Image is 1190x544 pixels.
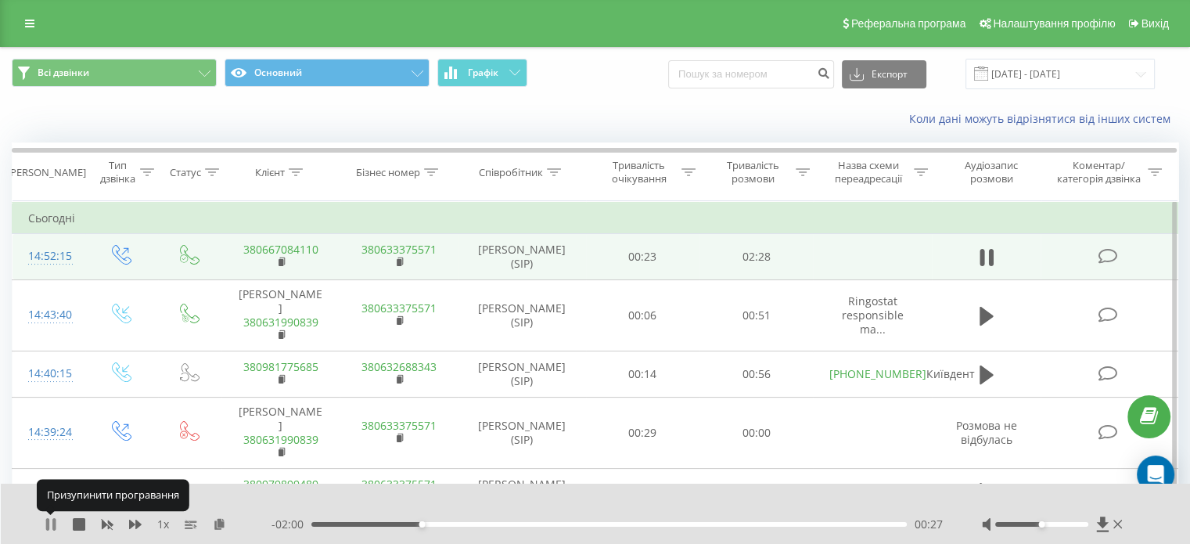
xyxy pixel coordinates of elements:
div: Тривалість розмови [714,159,792,186]
span: Вихід [1141,17,1169,30]
td: Київдент [813,351,931,397]
div: Аудіозапис розмови [946,159,1037,186]
td: [PERSON_NAME] (SIP) [458,234,586,279]
td: 00:29 [586,397,699,469]
td: Сьогодні [13,203,1178,234]
a: 380979899489 [243,477,318,492]
button: Всі дзвінки [12,59,217,87]
a: 380631990839 [243,315,318,330]
td: 02:28 [699,234,813,279]
td: [PERSON_NAME] [221,397,340,469]
div: 14:52:15 [28,241,70,272]
div: [PERSON_NAME] [7,166,86,179]
a: 380631990839 [243,432,318,447]
a: 380633375571 [361,242,437,257]
div: Accessibility label [419,521,425,528]
div: 13:52:09 [28,476,70,506]
span: 1 x [157,517,169,532]
div: Статус [170,166,201,179]
button: Графік [437,59,527,87]
div: Коментар/категорія дзвінка [1052,159,1144,186]
span: - 02:00 [271,517,311,532]
div: Тип дзвінка [99,159,135,186]
div: Клієнт [255,166,285,179]
a: 380633375571 [361,418,437,433]
div: Бізнес номер [356,166,420,179]
div: 14:43:40 [28,300,70,330]
a: 380667084110 [243,242,318,257]
td: 00:14 [586,351,699,397]
span: 00:27 [915,517,943,532]
button: Експорт [842,60,926,88]
div: 14:40:15 [28,358,70,389]
td: 00:23 [586,234,699,279]
a: 380633375571 [361,477,437,492]
td: 00:06 [586,279,699,351]
td: [PERSON_NAME] (SIP) [458,397,586,469]
td: 00:17 [586,469,699,514]
span: Ringostat responsible ma... [842,294,904,337]
a: [PHONE_NUMBER] [829,366,926,381]
span: Налаштування профілю [993,17,1115,30]
td: [PERSON_NAME] [221,279,340,351]
td: 01:28 [699,469,813,514]
a: 380633375571 [361,301,437,315]
div: Accessibility label [1038,521,1044,528]
td: 00:00 [699,397,813,469]
td: 00:56 [699,351,813,397]
div: Призупинити програвання [37,480,189,511]
button: Основний [225,59,430,87]
a: 380632688343 [361,359,437,374]
td: [PERSON_NAME] (SIP) [458,469,586,514]
span: Всі дзвінки [38,67,89,79]
div: Тривалість очікування [600,159,678,186]
div: Співробітник [479,166,543,179]
td: 00:51 [699,279,813,351]
div: Open Intercom Messenger [1137,456,1174,493]
td: [PERSON_NAME] (SIP) [458,279,586,351]
span: Графік [468,67,498,78]
span: Розмова не відбулась [956,418,1017,447]
div: 14:39:24 [28,417,70,448]
span: Реферальна програма [851,17,966,30]
a: Коли дані можуть відрізнятися вiд інших систем [909,111,1178,126]
div: Назва схеми переадресації [828,159,910,186]
input: Пошук за номером [668,60,834,88]
a: 380981775685 [243,359,318,374]
td: [PERSON_NAME] (SIP) [458,351,586,397]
